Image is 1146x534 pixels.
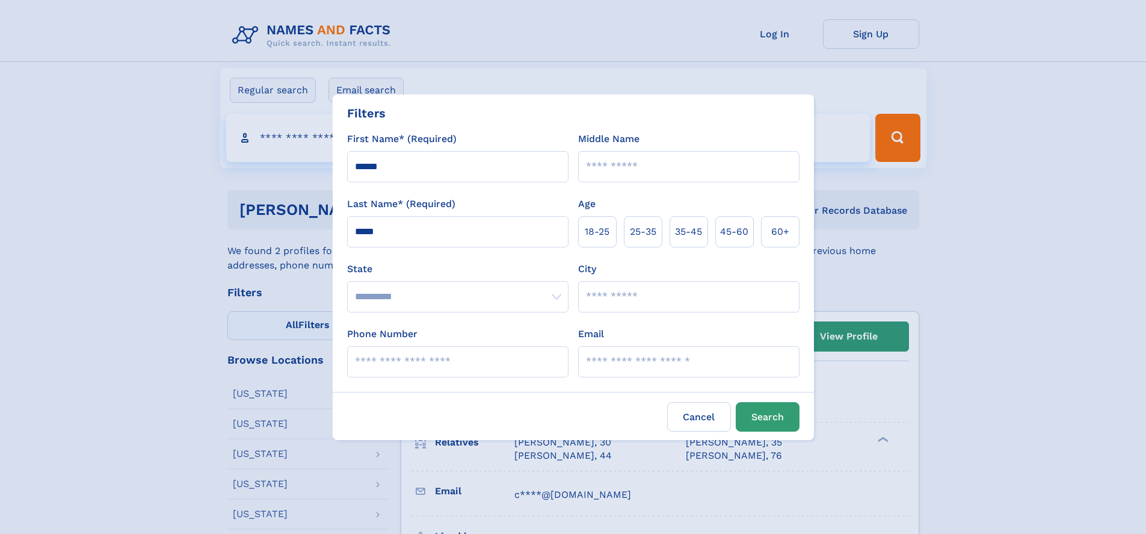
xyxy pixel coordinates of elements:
[578,197,596,211] label: Age
[630,225,656,239] span: 25‑35
[578,132,639,146] label: Middle Name
[347,262,568,276] label: State
[675,225,702,239] span: 35‑45
[578,327,604,341] label: Email
[771,225,789,239] span: 60+
[347,197,455,211] label: Last Name* (Required)
[347,104,386,122] div: Filters
[720,225,748,239] span: 45‑60
[585,225,609,239] span: 18‑25
[667,402,731,432] label: Cancel
[736,402,799,432] button: Search
[347,132,457,146] label: First Name* (Required)
[347,327,417,341] label: Phone Number
[578,262,596,276] label: City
